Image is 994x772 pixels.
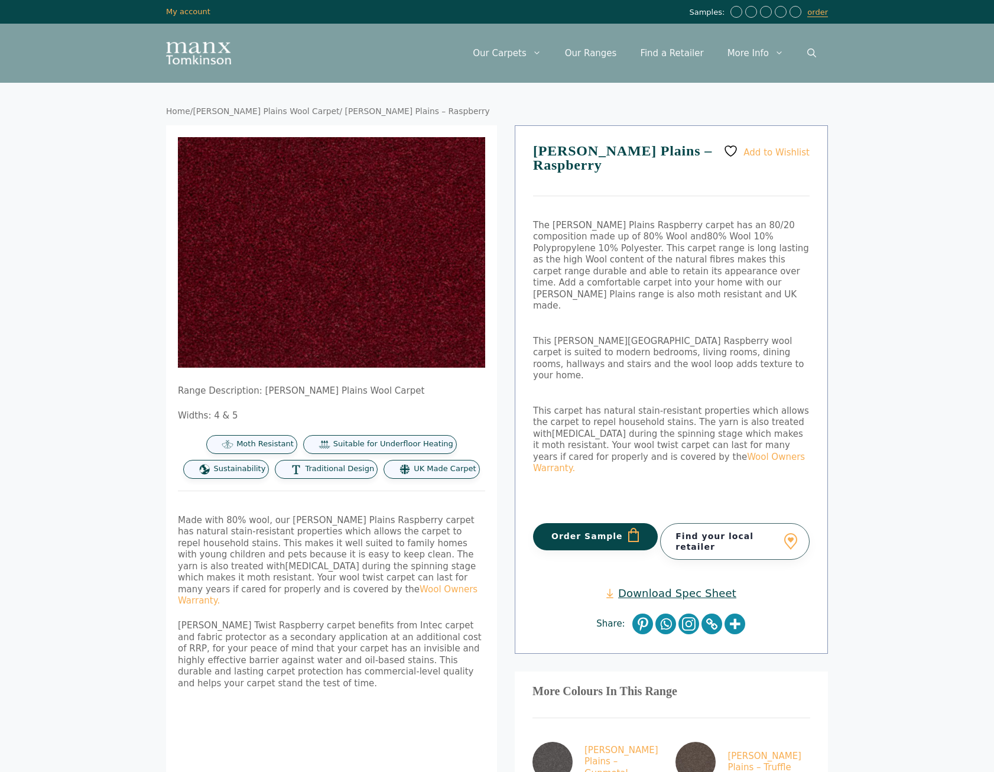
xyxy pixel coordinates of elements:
[533,220,809,312] span: The [PERSON_NAME] Plains Raspberry carpet has an 80/20 composition made up of 80% Wool and . This...
[178,385,485,397] p: Range Description: [PERSON_NAME] Plains Wool Carpet
[533,231,774,254] span: 80% Wool 10% Polypropylene 10% Polyester
[723,144,810,158] a: Add to Wishlist
[533,429,805,474] span: during the spinning stage which makes it moth resistant. Your wool twist carpet can last for many...
[166,7,210,16] a: My account
[532,689,810,694] h3: More Colours In This Range
[807,8,828,17] a: order
[725,614,745,634] a: More
[178,620,485,689] p: [PERSON_NAME] Twist Raspberry carpet benefits from Intec carpet and fabric protector as a seconda...
[333,439,453,449] span: Suitable for Underfloor Heating
[701,614,722,634] a: Copy Link
[660,523,810,560] a: Find your local retailer
[305,464,374,474] span: Traditional Design
[178,410,485,422] p: Widths: 4 & 5
[166,106,828,117] nav: Breadcrumb
[655,614,676,634] a: Whatsapp
[236,439,294,449] span: Moth Resistant
[178,137,485,368] img: Tomkinson Plains - Raspberry
[606,586,736,600] a: Download Spec Sheet
[193,106,339,116] a: [PERSON_NAME] Plains Wool Carpet
[461,35,553,71] a: Our Carpets
[533,452,805,474] a: Wool Owners Warranty.
[285,561,359,572] span: [MEDICAL_DATA]
[552,429,626,439] span: [MEDICAL_DATA]
[166,42,231,64] img: Manx Tomkinson
[533,144,810,196] h1: [PERSON_NAME] Plains – Raspberry
[689,8,727,18] span: Samples:
[632,614,653,634] a: Pinterest
[178,561,477,606] span: during the spinning stage which makes it moth resistant. Your wool twist carpet can last for many...
[178,515,290,526] span: Made with 80% wool, our
[533,523,658,550] button: Order Sample
[166,106,190,116] a: Home
[533,406,809,439] span: This carpet has natural stain-resistant properties which allows the carpet to repel household sta...
[678,614,699,634] a: Instagram
[628,35,715,71] a: Find a Retailer
[178,515,475,572] span: [PERSON_NAME] Plains Raspberry carpet has natural stain-resistant properties which allows the car...
[213,464,265,474] span: Sustainability
[716,35,795,71] a: More Info
[795,35,828,71] a: Open Search Bar
[178,584,477,606] a: Wool Owners Warranty.
[596,618,631,630] span: Share:
[533,336,810,382] p: This [PERSON_NAME][GEOGRAPHIC_DATA] Raspberry wool carpet is suited to modern bedrooms, living ro...
[553,35,629,71] a: Our Ranges
[743,147,810,157] span: Add to Wishlist
[414,464,476,474] span: UK Made Carpet
[461,35,828,71] nav: Primary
